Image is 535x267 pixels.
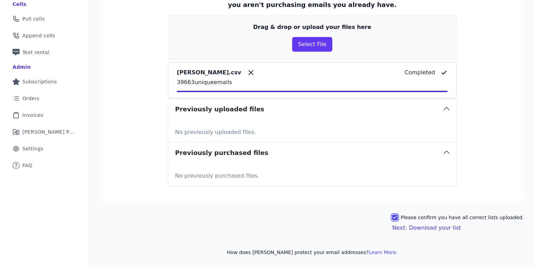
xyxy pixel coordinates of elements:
span: Orders [22,95,39,102]
a: Invoices [6,107,84,123]
a: Pull cells [6,11,84,27]
span: Text rental [22,49,50,56]
a: Subscriptions [6,74,84,89]
p: [PERSON_NAME].csv [177,68,241,77]
span: Settings [22,145,43,152]
p: How does [PERSON_NAME] protect your email addresses? [101,249,524,256]
a: FAQ [6,158,84,173]
a: Orders [6,91,84,106]
p: Completed [405,68,435,77]
button: Previously purchased files [168,142,456,163]
button: Previously uploaded files [168,99,456,120]
div: Cells [13,1,26,8]
h3: Previously purchased files [175,148,268,158]
a: Settings [6,141,84,156]
p: No previously purchased files. [175,169,449,180]
span: Invoices [22,112,43,119]
button: Learn More. [369,249,398,256]
span: FAQ [22,162,32,169]
a: Append cells [6,28,84,43]
h3: Previously uploaded files [175,104,264,114]
span: Subscriptions [22,78,57,85]
div: Admin [13,64,31,71]
a: [PERSON_NAME] Performance [6,124,84,140]
span: [PERSON_NAME] Performance [22,128,75,135]
span: Append cells [22,32,55,39]
p: No previously uploaded files. [175,125,449,136]
button: Select File [292,37,332,52]
label: Please confirm you have all correct lists uploaded. [400,214,524,221]
span: Pull cells [22,15,45,22]
a: Text rental [6,45,84,60]
p: 39663 unique emails [177,78,448,87]
p: Drag & drop or upload your files here [253,23,371,31]
button: Next: Download your list [392,224,461,232]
